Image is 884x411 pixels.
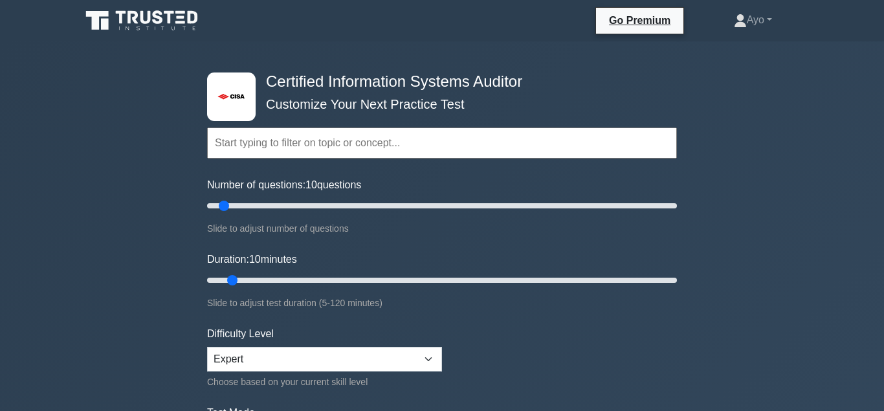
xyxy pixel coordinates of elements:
div: Choose based on your current skill level [207,374,442,390]
span: 10 [249,254,261,265]
span: 10 [305,179,317,190]
a: Ayo [703,7,803,33]
input: Start typing to filter on topic or concept... [207,128,677,159]
label: Difficulty Level [207,326,274,342]
div: Slide to adjust number of questions [207,221,677,236]
label: Duration: minutes [207,252,297,267]
div: Slide to adjust test duration (5-120 minutes) [207,295,677,311]
h4: Certified Information Systems Auditor [261,72,613,91]
label: Number of questions: questions [207,177,361,193]
a: Go Premium [601,12,678,28]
